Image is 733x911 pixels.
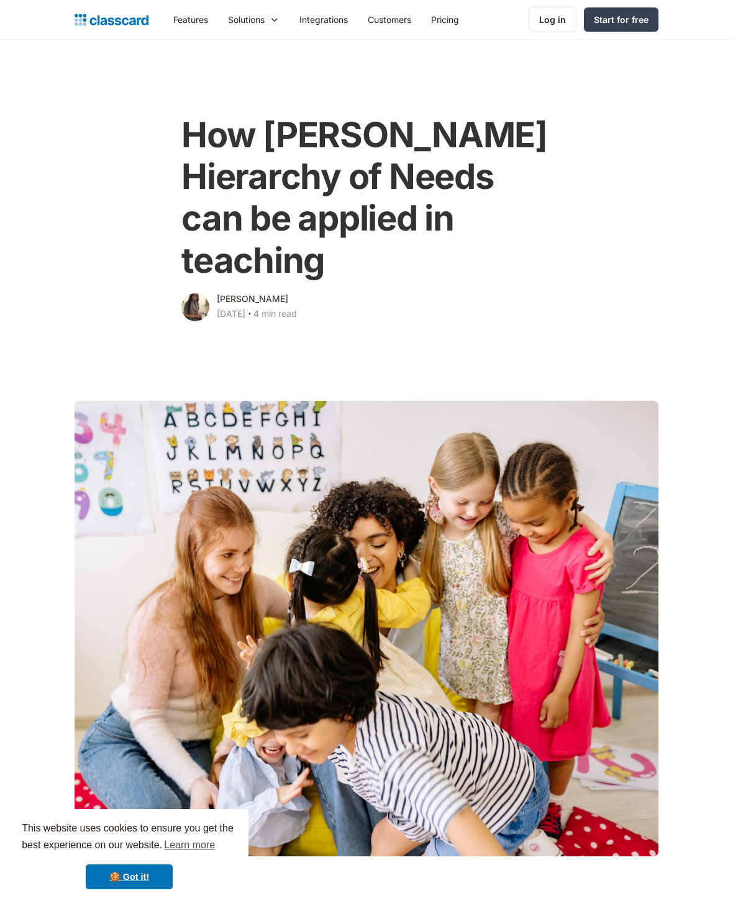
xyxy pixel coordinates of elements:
a: Start for free [584,7,658,32]
a: Customers [358,6,421,34]
a: dismiss cookie message [86,864,173,889]
a: home [75,11,148,29]
h1: How [PERSON_NAME] Hierarchy of Needs can be applied in teaching [181,114,552,282]
a: Features [163,6,218,34]
span: This website uses cookies to ensure you get the best experience on our website. [22,821,237,854]
div: ‧ [245,306,253,324]
a: Integrations [289,6,358,34]
div: Solutions [218,6,289,34]
div: Start for free [594,13,649,26]
div: [PERSON_NAME] [217,291,288,306]
a: Pricing [421,6,469,34]
div: Log in [539,13,566,26]
div: cookieconsent [10,809,248,901]
div: Solutions [228,13,265,26]
a: Log in [529,7,576,32]
div: 4 min read [253,306,297,321]
a: learn more about cookies [162,836,217,854]
div: [DATE] [217,306,245,321]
